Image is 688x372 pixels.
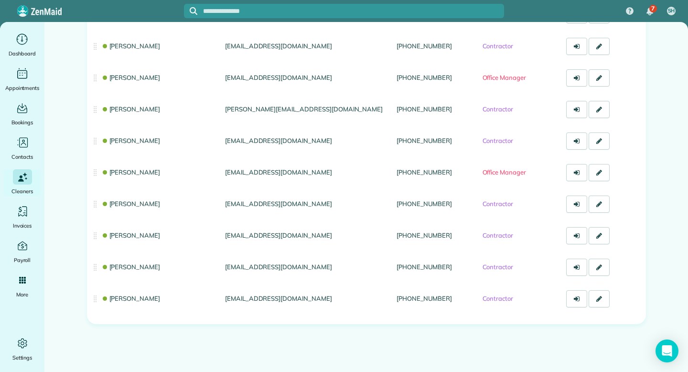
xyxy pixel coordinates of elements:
[483,200,514,208] span: Contractor
[4,204,41,230] a: Invoices
[4,336,41,362] a: Settings
[221,188,393,220] td: [EMAIL_ADDRESS][DOMAIN_NAME]
[11,118,33,127] span: Bookings
[221,94,393,125] td: [PERSON_NAME][EMAIL_ADDRESS][DOMAIN_NAME]
[16,290,28,299] span: More
[651,5,655,12] span: 7
[101,42,161,50] a: [PERSON_NAME]
[12,353,32,362] span: Settings
[101,105,161,113] a: [PERSON_NAME]
[397,105,452,113] a: [PHONE_NUMBER]
[101,200,161,208] a: [PERSON_NAME]
[397,168,452,176] a: [PHONE_NUMBER]
[184,7,197,15] button: Focus search
[397,200,452,208] a: [PHONE_NUMBER]
[221,157,393,188] td: [EMAIL_ADDRESS][DOMAIN_NAME]
[483,137,514,144] span: Contractor
[14,255,31,265] span: Payroll
[4,169,41,196] a: Cleaners
[221,283,393,315] td: [EMAIL_ADDRESS][DOMAIN_NAME]
[221,252,393,283] td: [EMAIL_ADDRESS][DOMAIN_NAME]
[5,83,40,93] span: Appointments
[190,7,197,15] svg: Focus search
[483,105,514,113] span: Contractor
[397,74,452,81] a: [PHONE_NUMBER]
[656,339,678,362] div: Open Intercom Messenger
[11,186,33,196] span: Cleaners
[101,137,161,144] a: [PERSON_NAME]
[483,295,514,302] span: Contractor
[4,135,41,162] a: Contacts
[483,168,526,176] span: Office Manager
[483,263,514,271] span: Contractor
[221,62,393,94] td: [EMAIL_ADDRESS][DOMAIN_NAME]
[397,137,452,144] a: [PHONE_NUMBER]
[4,238,41,265] a: Payroll
[101,231,161,239] a: [PERSON_NAME]
[397,295,452,302] a: [PHONE_NUMBER]
[101,168,161,176] a: [PERSON_NAME]
[483,74,526,81] span: Office Manager
[397,263,452,271] a: [PHONE_NUMBER]
[221,125,393,157] td: [EMAIL_ADDRESS][DOMAIN_NAME]
[640,1,660,22] div: 7 unread notifications
[668,7,675,15] span: SH
[221,220,393,252] td: [EMAIL_ADDRESS][DOMAIN_NAME]
[101,295,161,302] a: [PERSON_NAME]
[11,152,33,162] span: Contacts
[221,31,393,62] td: [EMAIL_ADDRESS][DOMAIN_NAME]
[4,32,41,58] a: Dashboard
[101,74,161,81] a: [PERSON_NAME]
[483,231,514,239] span: Contractor
[4,100,41,127] a: Bookings
[483,42,514,50] span: Contractor
[101,263,161,271] a: [PERSON_NAME]
[397,42,452,50] a: [PHONE_NUMBER]
[4,66,41,93] a: Appointments
[13,221,32,230] span: Invoices
[9,49,36,58] span: Dashboard
[397,231,452,239] a: [PHONE_NUMBER]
